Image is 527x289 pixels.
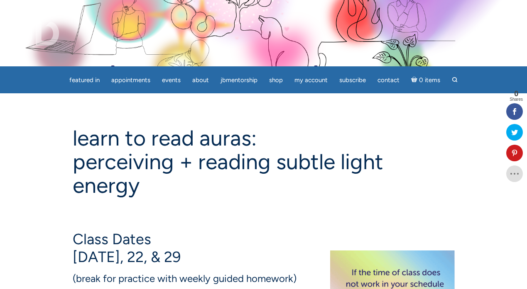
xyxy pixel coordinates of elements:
a: Appointments [106,72,155,88]
i: Cart [411,76,419,84]
span: Subscribe [339,76,366,84]
span: About [192,76,209,84]
a: Cart0 items [406,71,445,88]
a: My Account [289,72,333,88]
h1: Learn to Read Auras: perceiving + reading subtle light energy [73,126,455,198]
h4: Class Dates [DATE], 22, & 29 [73,230,455,266]
span: Contact [377,76,400,84]
span: (break for practice with weekly guided homework) [73,272,297,284]
span: 0 items [419,77,440,83]
a: Shop [264,72,288,88]
img: Jamie Butler. The Everyday Medium [12,12,59,46]
a: Subscribe [334,72,371,88]
span: My Account [294,76,328,84]
span: Appointments [111,76,150,84]
span: Events [162,76,181,84]
span: Shares [510,97,523,102]
a: JBMentorship [216,72,262,88]
span: 0 [510,90,523,97]
a: featured in [64,72,105,88]
a: Events [157,72,186,88]
a: Contact [373,72,404,88]
span: JBMentorship [221,76,257,84]
span: Shop [269,76,283,84]
a: About [187,72,214,88]
span: featured in [69,76,100,84]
